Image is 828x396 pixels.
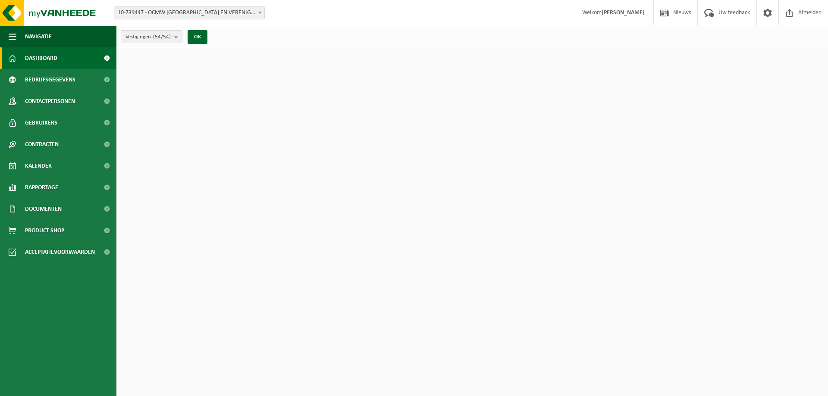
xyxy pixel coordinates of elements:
span: 10-739447 - OCMW BRUGGE EN VERENIGINGEN - BRUGGE [114,7,264,19]
span: Documenten [25,198,62,220]
span: Navigatie [25,26,52,47]
span: Contactpersonen [25,90,75,112]
count: (54/54) [153,34,171,40]
span: Gebruikers [25,112,57,134]
button: Vestigingen(54/54) [121,30,182,43]
span: Dashboard [25,47,57,69]
button: OK [188,30,207,44]
span: Acceptatievoorwaarden [25,241,95,263]
span: Vestigingen [125,31,171,44]
span: Rapportage [25,177,58,198]
span: Contracten [25,134,59,155]
span: Bedrijfsgegevens [25,69,75,90]
strong: [PERSON_NAME] [602,9,645,16]
span: 10-739447 - OCMW BRUGGE EN VERENIGINGEN - BRUGGE [114,6,265,19]
span: Product Shop [25,220,64,241]
span: Kalender [25,155,52,177]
